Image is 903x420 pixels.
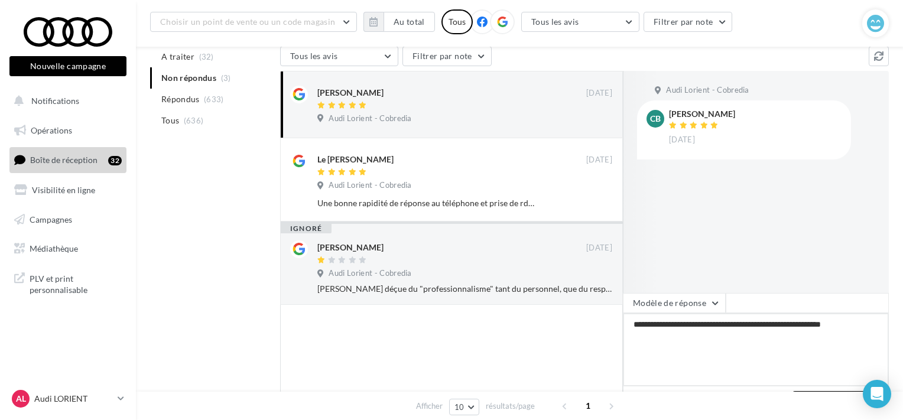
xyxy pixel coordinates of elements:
a: AL Audi LORIENT [9,388,126,410]
span: cb [650,113,661,125]
a: Boîte de réception32 [7,147,129,172]
span: (636) [184,116,204,125]
a: Visibilité en ligne [7,178,129,203]
button: Au total [363,12,435,32]
span: (32) [199,52,214,61]
span: Choisir un point de vente ou un code magasin [160,17,335,27]
span: AL [16,393,26,405]
button: Nouvelle campagne [9,56,126,76]
div: [PERSON_NAME] [669,110,735,118]
span: Audi Lorient - Cobredia [329,268,411,279]
span: Notifications [31,96,79,106]
span: Médiathèque [30,243,78,253]
div: Une bonne rapidité de réponse au téléphone et prise de rdv , une très bonne qualité de service av... [317,197,535,209]
span: Audi Lorient - Cobredia [329,113,411,124]
button: Tous les avis [280,46,398,66]
span: [DATE] [586,243,612,253]
span: 1 [579,396,597,415]
span: Campagnes [30,214,72,224]
a: Campagnes [7,207,129,232]
span: [DATE] [586,155,612,165]
span: A traiter [161,51,194,63]
span: résultats/page [486,401,535,412]
a: Opérations [7,118,129,143]
div: 32 [108,156,122,165]
button: Filtrer par note [644,12,733,32]
button: Notifications [7,89,124,113]
span: Audi Lorient - Cobredia [666,85,749,96]
span: Afficher [416,401,443,412]
span: Audi Lorient - Cobredia [329,180,411,191]
span: 10 [454,402,465,412]
p: Audi LORIENT [34,393,113,405]
div: ignoré [281,224,332,233]
span: Tous les avis [290,51,338,61]
button: Modèle de réponse [623,293,726,313]
a: Médiathèque [7,236,129,261]
button: Tous les avis [521,12,639,32]
button: Au total [384,12,435,32]
span: Tous [161,115,179,126]
span: Répondus [161,93,200,105]
button: Choisir un point de vente ou un code magasin [150,12,357,32]
button: 10 [449,399,479,415]
div: [PERSON_NAME] [317,242,384,253]
span: [DATE] [669,135,695,145]
button: Filtrer par note [402,46,492,66]
div: [PERSON_NAME] [317,87,384,99]
div: Tous [441,9,473,34]
span: Opérations [31,125,72,135]
div: Le [PERSON_NAME] [317,154,394,165]
span: Tous les avis [531,17,579,27]
span: PLV et print personnalisable [30,271,122,296]
div: [PERSON_NAME] déçue du "professionnalisme" tant du personnel, que du responsable pour une marque ... [317,283,612,295]
a: PLV et print personnalisable [7,266,129,301]
span: (633) [204,95,224,104]
span: [DATE] [586,88,612,99]
span: Boîte de réception [30,155,98,165]
div: Open Intercom Messenger [863,380,891,408]
span: Visibilité en ligne [32,185,95,195]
